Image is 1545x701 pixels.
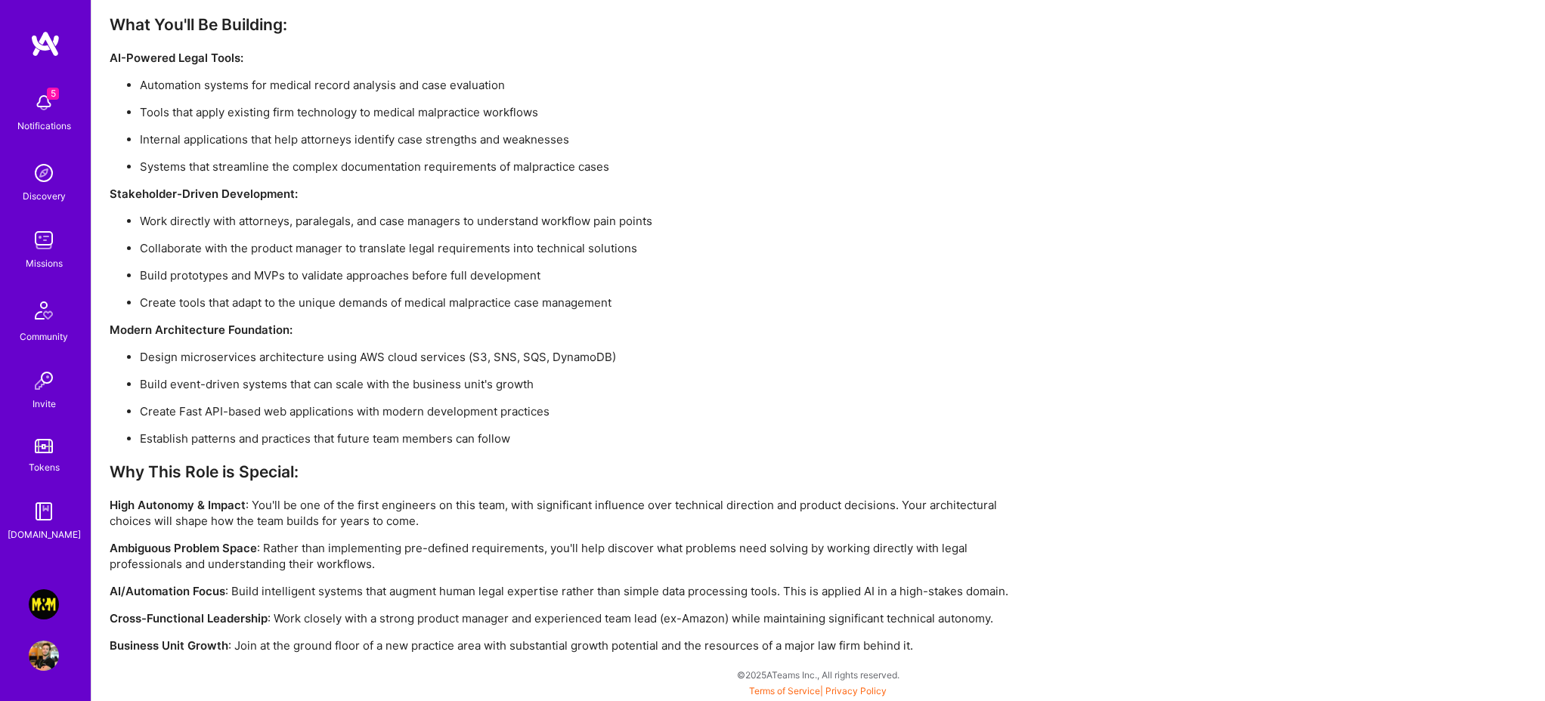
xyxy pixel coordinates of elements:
img: guide book [29,496,59,527]
div: Tokens [29,459,60,475]
strong: Modern Architecture Foundation: [110,323,293,337]
p: : You'll be one of the first engineers on this team, with significant influence over technical di... [110,497,1017,529]
strong: High Autonomy & Impact [110,498,246,512]
p: Build prototypes and MVPs to validate approaches before full development [140,267,1017,283]
div: [DOMAIN_NAME] [8,527,81,542]
img: teamwork [29,225,59,255]
a: User Avatar [25,641,63,671]
p: : Rather than implementing pre-defined requirements, you'll help discover what problems need solv... [110,540,1017,572]
a: Morgan & Morgan: Client Portal [25,589,63,619]
strong: AI/Automation Focus [110,584,225,598]
img: Community [26,292,62,329]
span: 5 [47,88,59,100]
p: Work directly with attorneys, paralegals, and case managers to understand workflow pain points [140,213,1017,229]
p: Build event-driven systems that can scale with the business unit's growth [140,376,1017,392]
div: Invite [33,396,56,412]
strong: Ambiguous Problem Space [110,541,257,555]
strong: Stakeholder-Driven Development: [110,187,298,201]
div: © 2025 ATeams Inc., All rights reserved. [91,656,1545,693]
span: | [749,685,887,696]
div: Discovery [23,188,66,204]
strong: AI-Powered Legal Tools: [110,51,243,65]
h3: What You'll Be Building: [110,15,1017,34]
p: Collaborate with the product manager to translate legal requirements into technical solutions [140,240,1017,256]
strong: Business Unit Growth [110,638,228,653]
h3: Why This Role is Special: [110,462,1017,481]
p: Design microservices architecture using AWS cloud services (S3, SNS, SQS, DynamoDB) [140,349,1017,365]
p: Create tools that adapt to the unique demands of medical malpractice case management [140,295,1017,310]
p: Establish patterns and practices that future team members can follow [140,431,1017,446]
div: Missions [26,255,63,271]
img: logo [30,30,60,57]
p: : Build intelligent systems that augment human legal expertise rather than simple data processing... [110,583,1017,599]
p: Tools that apply existing firm technology to medical malpractice workflows [140,104,1017,120]
img: User Avatar [29,641,59,671]
p: : Join at the ground floor of a new practice area with substantial growth potential and the resou... [110,638,1017,653]
img: bell [29,88,59,118]
img: Invite [29,366,59,396]
strong: Cross-Functional Leadership [110,611,268,625]
img: Morgan & Morgan: Client Portal [29,589,59,619]
p: Automation systems for medical record analysis and case evaluation [140,77,1017,93]
a: Privacy Policy [825,685,887,696]
div: Notifications [17,118,71,134]
img: discovery [29,158,59,188]
p: Internal applications that help attorneys identify case strengths and weaknesses [140,131,1017,147]
div: Community [20,329,68,344]
a: Terms of Service [749,685,820,696]
img: tokens [35,439,53,453]
p: Systems that streamline the complex documentation requirements of malpractice cases [140,159,1017,174]
p: Create Fast API-based web applications with modern development practices [140,403,1017,419]
p: : Work closely with a strong product manager and experienced team lead (ex-Amazon) while maintain... [110,610,1017,626]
